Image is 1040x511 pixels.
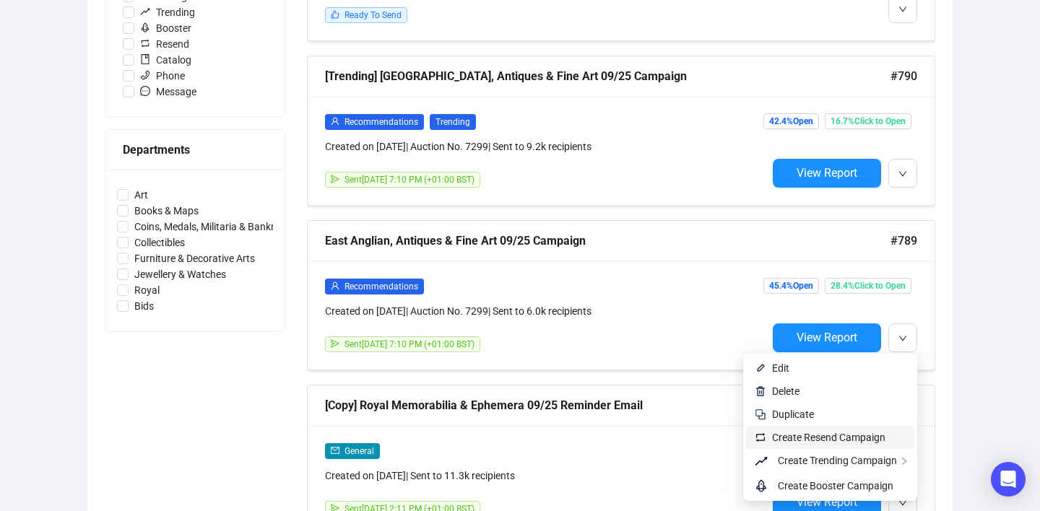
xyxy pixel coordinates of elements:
[307,56,935,206] a: [Trending] [GEOGRAPHIC_DATA], Antiques & Fine Art 09/25 Campaign#790userRecommendationsTrendingCr...
[129,235,191,250] span: Collectibles
[825,113,911,129] span: 16.7% Click to Open
[772,385,799,397] span: Delete
[331,117,339,126] span: user
[773,323,881,352] button: View Report
[755,477,772,494] span: rocket
[344,175,474,185] span: Sent [DATE] 7:10 PM (+01:00 BST)
[755,385,766,397] img: svg+xml;base64,PHN2ZyB4bWxucz0iaHR0cDovL3d3dy53My5vcmcvMjAwMC9zdmciIHhtbG5zOnhsaW5rPSJodHRwOi8vd3...
[140,22,150,32] span: rocket
[344,339,474,349] span: Sent [DATE] 7:10 PM (+01:00 BST)
[134,36,195,52] span: Resend
[331,10,339,19] span: like
[140,86,150,96] span: message
[140,38,150,48] span: retweet
[900,457,909,466] span: right
[134,20,197,36] span: Booster
[344,10,402,20] span: Ready To Send
[755,432,766,443] img: retweet.svg
[325,468,767,484] div: Created on [DATE] | Sent to 11.3k recipients
[890,67,917,85] span: #790
[325,67,890,85] div: [Trending] [GEOGRAPHIC_DATA], Antiques & Fine Art 09/25 Campaign
[123,141,267,159] div: Departments
[430,114,476,130] span: Trending
[140,54,150,64] span: book
[773,159,881,188] button: View Report
[134,52,197,68] span: Catalog
[331,339,339,348] span: send
[344,117,418,127] span: Recommendations
[755,362,766,374] img: svg+xml;base64,PHN2ZyB4bWxucz0iaHR0cDovL3d3dy53My5vcmcvMjAwMC9zdmciIHhtbG5zOnhsaW5rPSJodHRwOi8vd3...
[325,139,767,154] div: Created on [DATE] | Auction No. 7299 | Sent to 9.2k recipients
[129,282,165,298] span: Royal
[772,409,814,420] span: Duplicate
[755,453,772,470] span: rise
[825,278,911,294] span: 28.4% Click to Open
[772,362,789,374] span: Edit
[797,166,857,180] span: View Report
[797,331,857,344] span: View Report
[755,409,766,420] img: svg+xml;base64,PHN2ZyB4bWxucz0iaHR0cDovL3d3dy53My5vcmcvMjAwMC9zdmciIHdpZHRoPSIyNCIgaGVpZ2h0PSIyNC...
[898,170,907,178] span: down
[763,278,819,294] span: 45.4% Open
[134,84,202,100] span: Message
[331,446,339,455] span: mail
[140,6,150,17] span: rise
[134,4,201,20] span: Trending
[772,432,885,443] span: Create Resend Campaign
[325,303,767,319] div: Created on [DATE] | Auction No. 7299 | Sent to 6.0k recipients
[898,334,907,343] span: down
[129,298,160,314] span: Bids
[797,495,857,509] span: View Report
[140,70,150,80] span: phone
[344,446,374,456] span: General
[129,203,204,219] span: Books & Maps
[898,5,907,14] span: down
[331,175,339,183] span: send
[778,480,893,492] span: Create Booster Campaign
[134,68,191,84] span: Phone
[763,113,819,129] span: 42.4% Open
[344,281,418,292] span: Recommendations
[129,266,232,282] span: Jewellery & Watches
[898,499,907,507] span: down
[331,281,339,290] span: user
[325,232,890,250] div: East Anglian, Antiques & Fine Art 09/25 Campaign
[778,455,897,466] span: Create Trending Campaign
[129,219,302,235] span: Coins, Medals, Militaria & Banknotes
[991,462,1026,497] div: Open Intercom Messenger
[890,232,917,250] span: #789
[325,396,890,414] div: [Copy] Royal Memorabilia & Ephemera 09/25 Reminder Email
[307,220,935,370] a: East Anglian, Antiques & Fine Art 09/25 Campaign#789userRecommendationsCreated on [DATE]| Auction...
[129,250,261,266] span: Furniture & Decorative Arts
[129,187,154,203] span: Art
